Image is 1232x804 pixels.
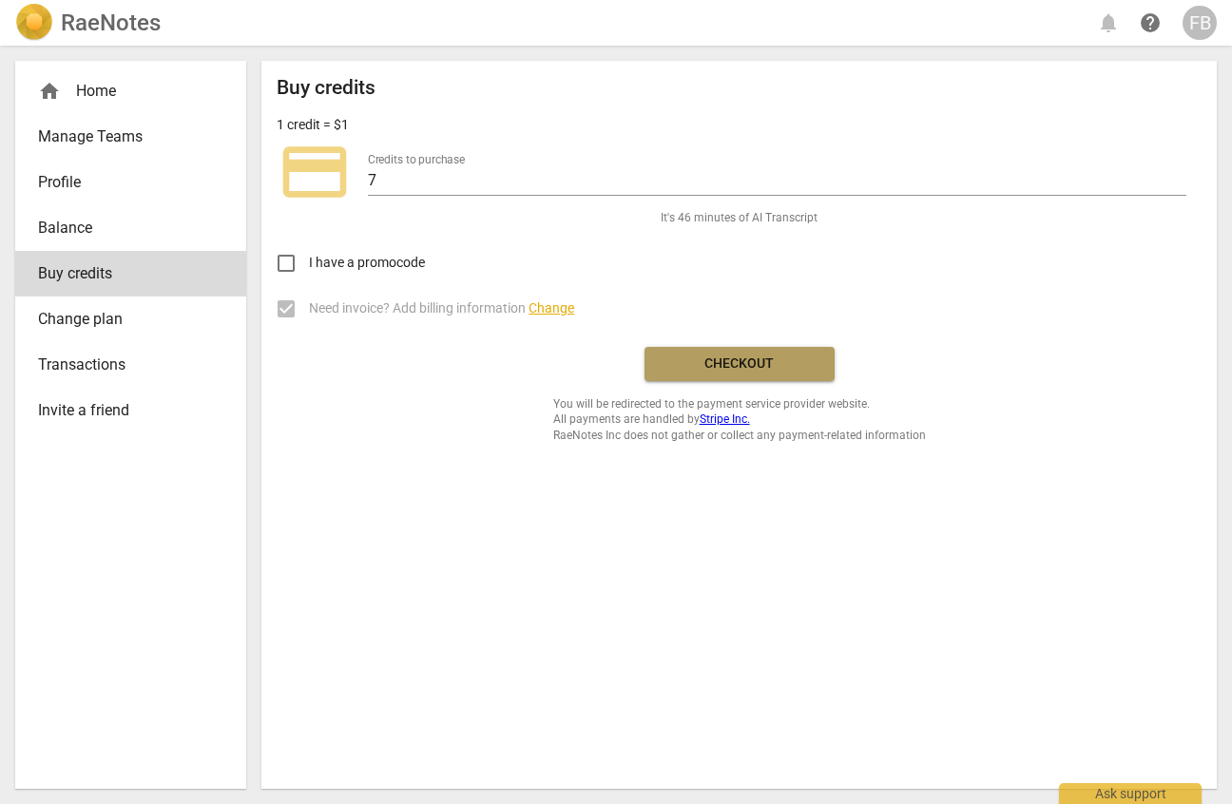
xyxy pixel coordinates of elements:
span: Transactions [38,354,208,376]
span: I have a promocode [309,253,425,273]
span: Invite a friend [38,399,208,422]
a: Manage Teams [15,114,246,160]
span: Manage Teams [38,125,208,148]
a: Transactions [15,342,246,388]
button: FB [1183,6,1217,40]
span: Change plan [38,308,208,331]
a: Change plan [15,297,246,342]
a: LogoRaeNotes [15,4,161,42]
a: Invite a friend [15,388,246,433]
a: Balance [15,205,246,251]
img: Logo [15,4,53,42]
div: Home [15,68,246,114]
div: Home [38,80,208,103]
span: help [1139,11,1162,34]
button: Checkout [645,347,835,381]
a: Stripe Inc. [700,412,750,426]
a: Help [1133,6,1167,40]
a: Profile [15,160,246,205]
span: You will be redirected to the payment service provider website. All payments are handled by RaeNo... [553,396,926,444]
span: Need invoice? Add billing information [309,298,574,318]
label: Credits to purchase [368,154,465,165]
span: credit_card [277,134,353,210]
span: Change [529,300,574,316]
h2: RaeNotes [61,10,161,36]
span: It's 46 minutes of AI Transcript [661,210,818,226]
h2: Buy credits [277,76,375,100]
div: Ask support [1059,783,1202,804]
span: Buy credits [38,262,208,285]
a: Buy credits [15,251,246,297]
span: Checkout [660,354,819,373]
span: home [38,80,61,103]
p: 1 credit = $1 [277,115,349,135]
span: Balance [38,217,208,239]
span: Profile [38,171,208,194]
